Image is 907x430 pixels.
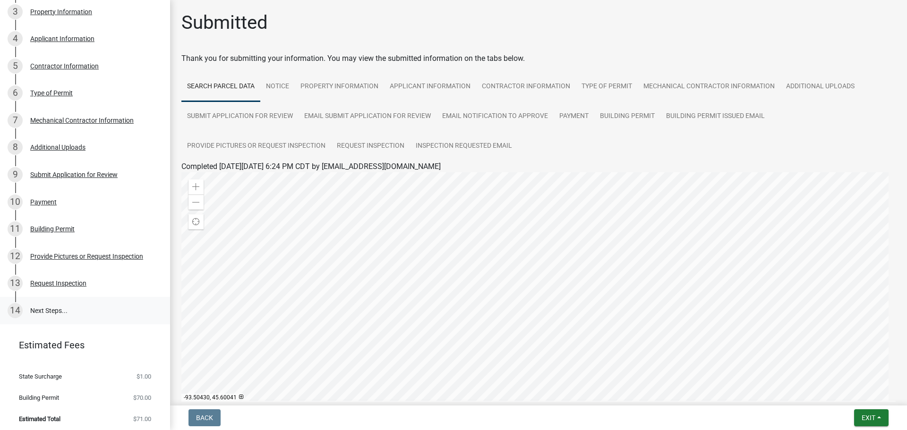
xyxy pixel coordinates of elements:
[436,101,554,132] a: Email Notification to Approve
[30,253,143,260] div: Provide Pictures or Request Inspection
[8,85,23,101] div: 6
[8,249,23,264] div: 12
[8,31,23,46] div: 4
[8,221,23,236] div: 11
[181,72,260,102] a: Search Parcel Data
[8,140,23,155] div: 8
[854,409,889,426] button: Exit
[410,131,518,161] a: Inspection Requested Email
[30,280,86,287] div: Request Inspection
[331,131,410,161] a: Request Inspection
[181,101,299,132] a: Submit Application for Review
[8,336,155,354] a: Estimated Fees
[8,194,23,210] div: 10
[8,276,23,291] div: 13
[181,53,896,64] div: Thank you for submitting your information. You may view the submitted information on the tabs below.
[30,226,75,232] div: Building Permit
[133,416,151,422] span: $71.00
[30,8,92,15] div: Property Information
[188,214,204,229] div: Find my location
[181,162,441,171] span: Completed [DATE][DATE] 6:24 PM CDT by [EMAIL_ADDRESS][DOMAIN_NAME]
[30,171,118,178] div: Submit Application for Review
[30,117,134,124] div: Mechanical Contractor Information
[30,90,73,96] div: Type of Permit
[8,4,23,19] div: 3
[884,401,893,408] a: Esri
[780,72,860,102] a: Additional Uploads
[30,144,86,151] div: Additional Uploads
[638,72,780,102] a: Mechanical Contractor Information
[137,373,151,379] span: $1.00
[295,72,384,102] a: Property Information
[299,101,436,132] a: Email Submit Application for Review
[576,72,638,102] a: Type of Permit
[384,72,476,102] a: Applicant Information
[133,395,151,401] span: $70.00
[181,11,268,34] h1: Submitted
[188,194,204,210] div: Zoom out
[8,59,23,74] div: 5
[181,401,849,408] div: [GEOGRAPHIC_DATA], [GEOGRAPHIC_DATA], The [PERSON_NAME] Corportation
[476,72,576,102] a: Contractor Information
[660,101,770,132] a: Building Permit Issued email
[19,416,60,422] span: Estimated Total
[188,179,204,194] div: Zoom in
[30,199,57,205] div: Payment
[554,101,594,132] a: Payment
[594,101,660,132] a: Building Permit
[196,414,213,422] span: Back
[8,113,23,128] div: 7
[260,72,295,102] a: Notice
[19,395,59,401] span: Building Permit
[8,303,23,318] div: 14
[849,401,896,408] div: Powered by
[8,167,23,182] div: 9
[181,131,331,161] a: Provide Pictures or Request Inspection
[862,414,875,422] span: Exit
[19,373,62,379] span: State Surcharge
[188,409,221,426] button: Back
[30,35,94,42] div: Applicant Information
[30,63,99,69] div: Contractor Information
